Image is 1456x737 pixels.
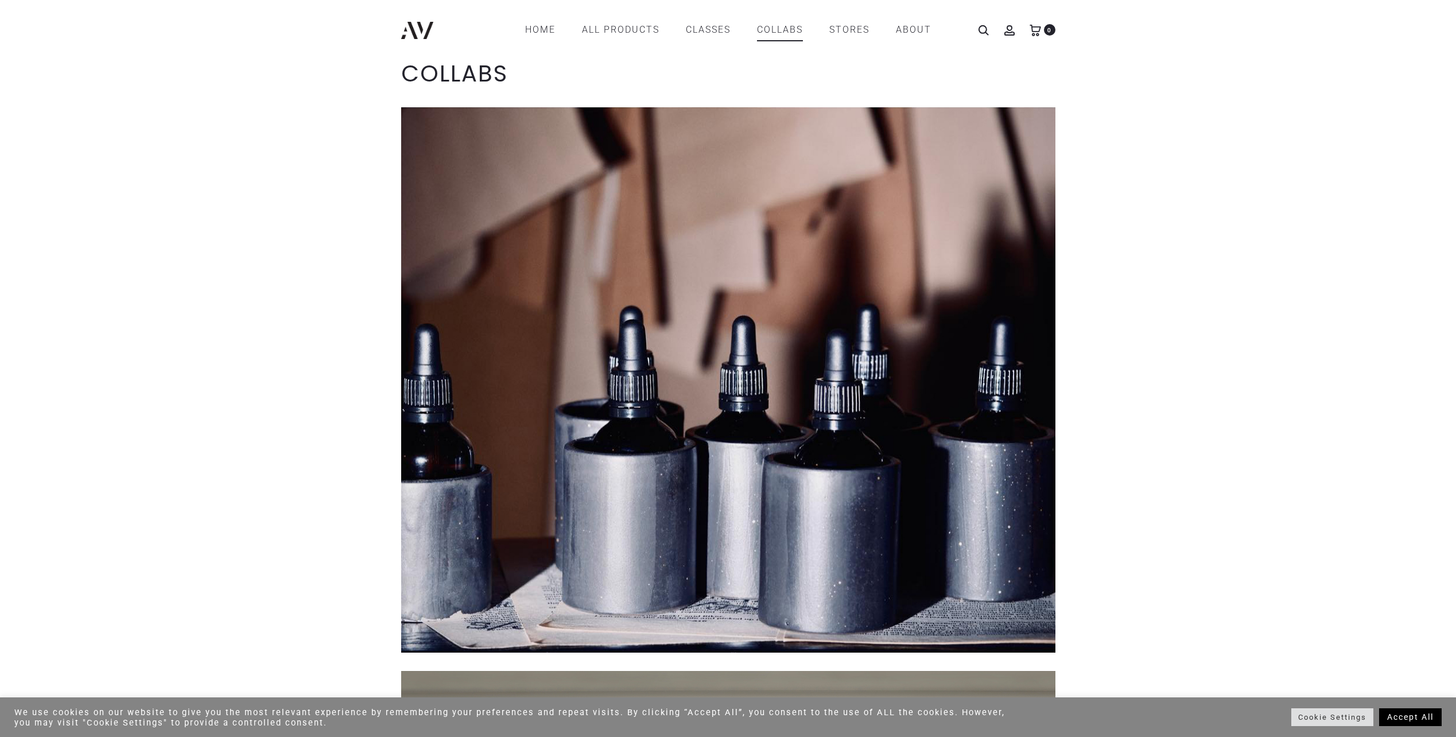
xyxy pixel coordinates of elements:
[686,20,731,40] a: CLASSES
[896,20,931,40] a: ABOUT
[757,20,803,40] a: COLLABS
[401,107,1055,653] div: Slider
[1030,24,1041,35] a: 0
[829,20,869,40] a: STORES
[413,365,1044,387] p: at DEVASTATOR
[1044,24,1055,36] span: 0
[582,20,659,40] a: All products
[413,325,1044,365] p: CERAMICS MEET FASHION
[427,413,465,426] div: EXPLORE
[525,20,556,40] a: Home
[1379,708,1442,726] a: Accept All
[401,60,1055,87] h1: COLLABS
[1291,708,1373,726] a: Cookie Settings
[14,707,1014,728] div: We use cookies on our website to give you the most relevant experience by remembering your prefer...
